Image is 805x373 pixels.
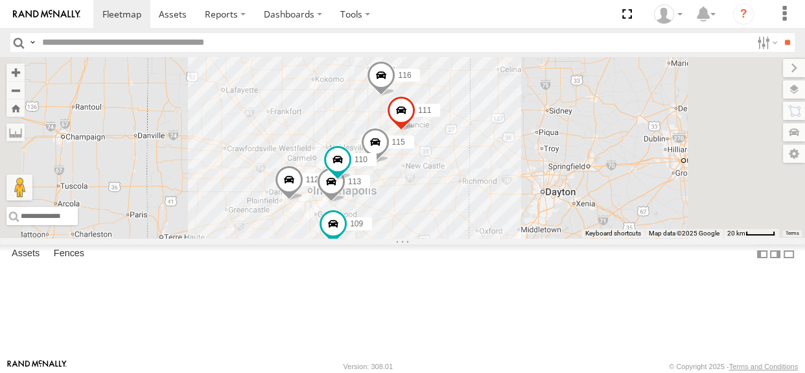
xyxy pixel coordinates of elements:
[6,174,32,200] button: Drag Pegman onto the map to open Street View
[782,245,795,263] label: Hide Summary Table
[752,33,780,52] label: Search Filter Options
[585,229,641,238] button: Keyboard shortcuts
[723,229,779,238] button: Map Scale: 20 km per 42 pixels
[769,245,782,263] label: Dock Summary Table to the Right
[6,81,25,99] button: Zoom out
[649,230,719,237] span: Map data ©2025 Google
[6,99,25,117] button: Zoom Home
[348,176,361,186] span: 113
[6,64,25,81] button: Zoom in
[783,145,805,163] label: Map Settings
[649,5,687,24] div: Brandon Hickerson
[355,155,367,164] span: 110
[756,245,769,263] label: Dock Summary Table to the Left
[7,360,67,373] a: Visit our Website
[392,138,405,147] span: 115
[786,231,799,236] a: Terms (opens in new tab)
[733,4,754,25] i: ?
[344,363,393,370] div: Version: 308.01
[727,230,745,237] span: 20 km
[47,245,91,263] label: Fences
[27,33,38,52] label: Search Query
[6,123,25,141] label: Measure
[398,71,411,80] span: 116
[418,106,431,115] span: 111
[306,174,319,184] span: 112
[729,363,798,370] a: Terms and Conditions
[13,10,80,19] img: rand-logo.svg
[669,363,798,370] div: © Copyright 2025 -
[350,219,363,228] span: 109
[5,245,46,263] label: Assets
